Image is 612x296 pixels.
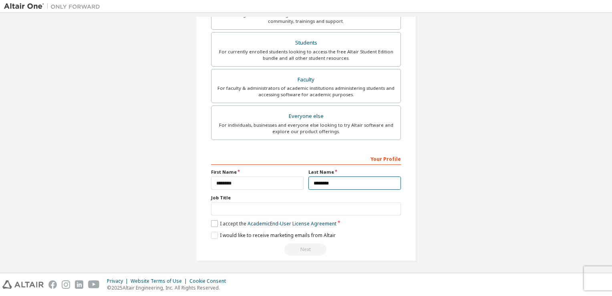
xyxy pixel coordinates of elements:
label: I accept the [211,220,336,227]
div: For individuals, businesses and everyone else looking to try Altair software and explore our prod... [216,122,396,135]
div: Students [216,37,396,49]
label: First Name [211,169,304,175]
div: Website Terms of Use [131,278,189,284]
div: Everyone else [216,111,396,122]
div: For currently enrolled students looking to access the free Altair Student Edition bundle and all ... [216,49,396,61]
label: Job Title [211,195,401,201]
div: Read and acccept EULA to continue [211,243,401,255]
img: linkedin.svg [75,280,83,289]
img: altair_logo.svg [2,280,44,289]
div: Cookie Consent [189,278,231,284]
img: Altair One [4,2,104,10]
img: instagram.svg [62,280,70,289]
label: I would like to receive marketing emails from Altair [211,232,336,239]
a: Academic End-User License Agreement [248,220,336,227]
img: facebook.svg [48,280,57,289]
img: youtube.svg [88,280,100,289]
label: Last Name [308,169,401,175]
p: © 2025 Altair Engineering, Inc. All Rights Reserved. [107,284,231,291]
div: Privacy [107,278,131,284]
div: For faculty & administrators of academic institutions administering students and accessing softwa... [216,85,396,98]
div: Your Profile [211,152,401,165]
div: For existing customers looking to access software downloads, HPC resources, community, trainings ... [216,12,396,24]
div: Faculty [216,74,396,85]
